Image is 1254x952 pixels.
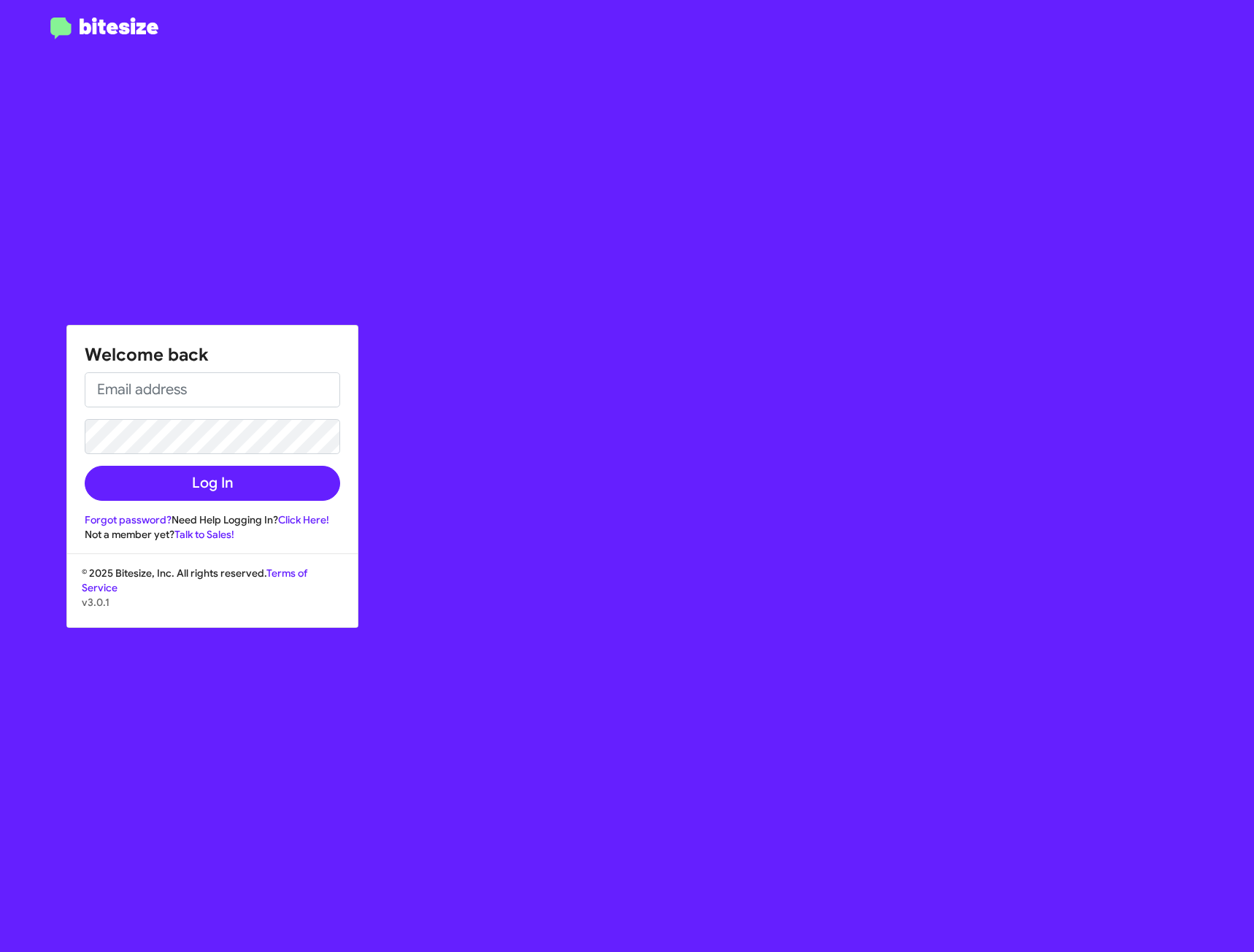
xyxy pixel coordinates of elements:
div: © 2025 Bitesize, Inc. All rights reserved. [67,566,358,627]
div: Need Help Logging In? [85,513,340,527]
a: Talk to Sales! [174,528,234,541]
p: v3.0.1 [82,595,343,610]
button: Log In [85,466,340,501]
a: Terms of Service [82,567,307,594]
div: Not a member yet? [85,527,340,542]
h1: Welcome back [85,343,340,366]
a: Forgot password? [85,513,172,526]
a: Click Here! [278,513,329,526]
input: Email address [85,372,340,407]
